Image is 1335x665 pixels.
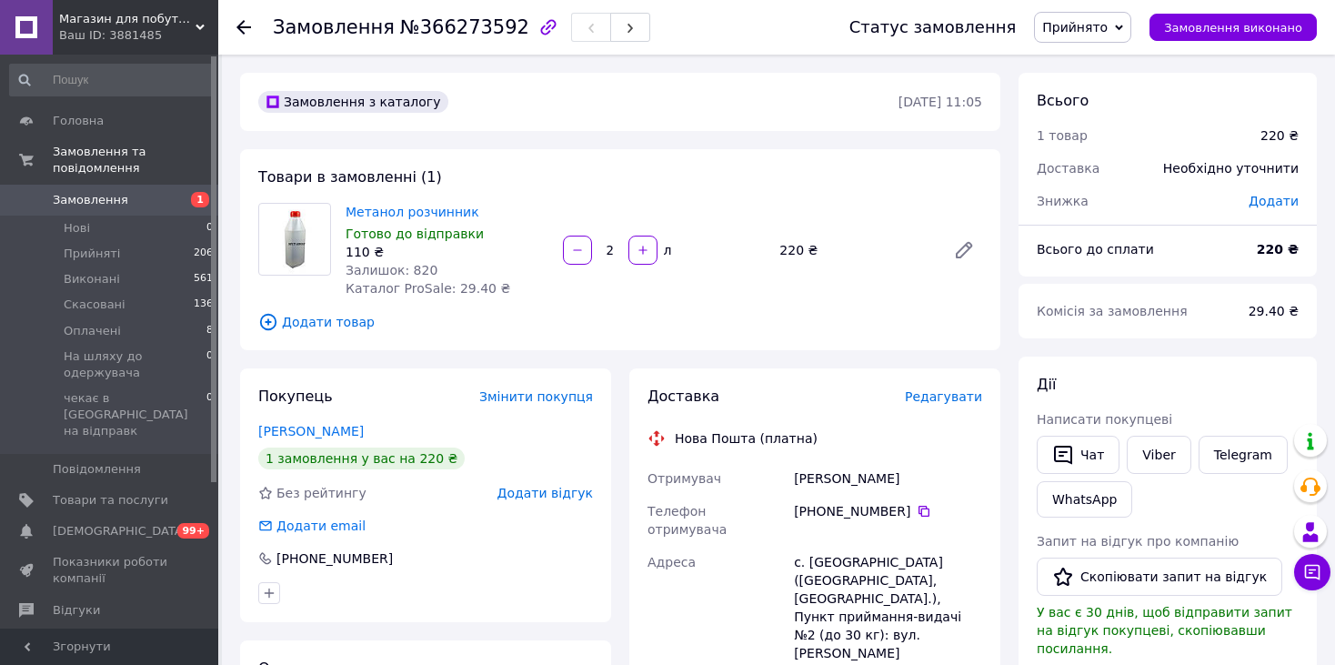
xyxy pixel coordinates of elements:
[194,297,213,313] span: 136
[275,517,367,535] div: Додати email
[479,389,593,404] span: Змінити покупця
[64,246,120,262] span: Прийняті
[772,237,939,263] div: 220 ₴
[1037,376,1056,393] span: Дії
[191,192,209,207] span: 1
[275,549,395,568] div: [PHONE_NUMBER]
[1037,558,1282,596] button: Скопіювати запит на відгук
[1037,605,1292,656] span: У вас є 30 днів, щоб відправити запит на відгук покупцеві, скопіювавши посилання.
[53,602,100,619] span: Відгуки
[400,16,529,38] span: №366273592
[1164,21,1302,35] span: Замовлення виконано
[647,388,719,405] span: Доставка
[647,471,721,486] span: Отримувач
[794,502,982,520] div: [PHONE_NUMBER]
[497,486,593,500] span: Додати відгук
[53,144,218,176] span: Замовлення та повідомлення
[177,523,209,539] span: 99+
[53,113,104,129] span: Головна
[273,16,395,38] span: Замовлення
[206,390,213,440] span: 0
[206,220,213,237] span: 0
[1260,126,1299,145] div: 220 ₴
[236,18,251,36] div: Повернутися назад
[905,389,982,404] span: Редагувати
[64,390,206,440] span: чекає в [GEOGRAPHIC_DATA] на відправк
[1152,148,1310,188] div: Необхідно уточнити
[1294,554,1330,590] button: Чат з покупцем
[258,168,442,186] span: Товари в замовленні (1)
[276,486,366,500] span: Без рейтингу
[346,243,548,261] div: 110 ₴
[206,323,213,339] span: 8
[1037,436,1119,474] button: Чат
[258,312,982,332] span: Додати товар
[946,232,982,268] a: Редагувати
[1037,534,1239,549] span: Запит на відгук про компанію
[790,462,986,495] div: [PERSON_NAME]
[258,91,448,113] div: Замовлення з каталогу
[659,241,674,259] div: л
[1127,436,1190,474] a: Viber
[1249,194,1299,208] span: Додати
[53,461,141,478] span: Повідомлення
[258,388,333,405] span: Покупець
[64,323,121,339] span: Оплачені
[1037,412,1172,427] span: Написати покупцеві
[256,517,367,535] div: Додати email
[53,554,168,587] span: Показники роботи компанії
[1037,242,1154,257] span: Всього до сплати
[346,227,484,241] span: Готово до відправки
[1037,481,1132,518] a: WhatsApp
[1037,128,1088,143] span: 1 товар
[206,348,213,381] span: 0
[258,424,364,438] a: [PERSON_NAME]
[1037,304,1188,318] span: Комісія за замовлення
[898,95,982,109] time: [DATE] 11:05
[647,504,727,537] span: Телефон отримувача
[64,220,90,237] span: Нові
[59,11,196,27] span: Магазин для побуту Мамин Хитрун"
[849,18,1017,36] div: Статус замовлення
[1249,304,1299,318] span: 29.40 ₴
[1149,14,1317,41] button: Замовлення виконано
[670,429,822,448] div: Нова Пошта (платна)
[9,64,215,96] input: Пошук
[258,448,465,469] div: 1 замовлення у вас на 220 ₴
[1042,20,1108,35] span: Прийнято
[346,205,479,219] a: Метанол розчинник
[194,246,213,262] span: 206
[64,271,120,287] span: Виконані
[64,348,206,381] span: На шляху до одержувача
[1037,92,1089,109] span: Всього
[1257,242,1299,257] b: 220 ₴
[53,492,168,509] span: Товари та послуги
[1037,161,1099,176] span: Доставка
[346,263,437,277] span: Залишок: 820
[53,523,187,539] span: [DEMOGRAPHIC_DATA]
[59,27,218,44] div: Ваш ID: 3881485
[271,204,319,275] img: Метанол розчинник
[346,281,510,296] span: Каталог ProSale: 29.40 ₴
[194,271,213,287] span: 561
[1037,194,1089,208] span: Знижка
[64,297,125,313] span: Скасовані
[1199,436,1288,474] a: Telegram
[647,555,696,569] span: Адреса
[53,192,128,208] span: Замовлення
